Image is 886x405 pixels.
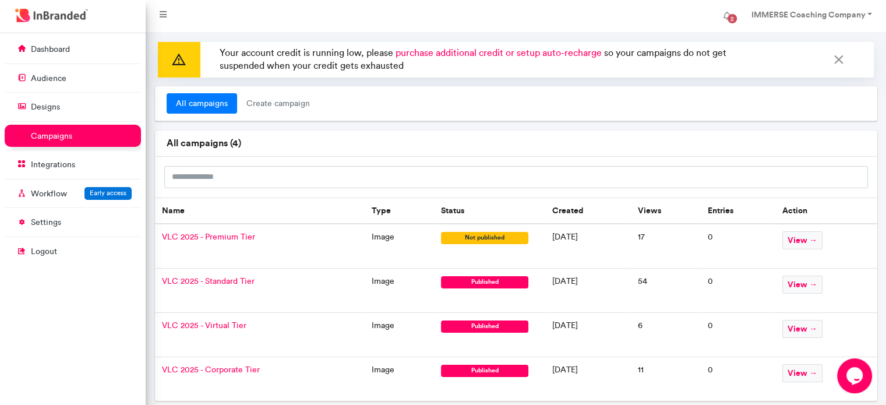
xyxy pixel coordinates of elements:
[31,246,57,258] p: logout
[701,357,775,402] td: 0
[631,224,701,269] td: 17
[31,188,67,200] p: Workflow
[631,357,701,402] td: 11
[215,42,774,78] p: Your account credit is running low, please so your campaigns do not get suspended when your credi...
[545,198,631,224] th: Created
[441,232,529,244] span: not published
[751,9,865,20] strong: IMMERSE Coaching Company
[441,365,529,377] span: published
[167,138,866,149] h6: all campaigns ( 4 )
[631,198,701,224] th: Views
[701,224,775,269] td: 0
[365,269,433,313] td: image
[31,159,75,171] p: integrations
[545,224,631,269] td: [DATE]
[31,73,66,84] p: audience
[701,269,775,313] td: 0
[365,198,433,224] th: Type
[434,198,546,224] th: Status
[31,131,72,142] p: campaigns
[701,198,775,224] th: Entries
[728,14,737,23] span: 2
[237,93,319,114] span: create campaign
[162,232,255,242] span: VLC 2025 - Premium Tier
[31,217,61,228] p: settings
[631,313,701,357] td: 6
[545,269,631,313] td: [DATE]
[441,321,529,333] span: published
[162,365,260,375] span: VLC 2025 - Corporate Tier
[31,44,70,55] p: dashboard
[775,198,877,224] th: Action
[90,189,126,197] span: Early access
[545,313,631,357] td: [DATE]
[837,358,874,393] iframe: chat widget
[365,313,433,357] td: image
[12,6,91,25] img: InBranded Logo
[162,276,255,286] span: VLC 2025 - Standard Tier
[155,198,365,224] th: Name
[441,276,529,288] span: published
[782,364,823,382] span: view →
[782,231,823,249] span: view →
[162,321,246,330] span: VLC 2025 - Virtual Tier
[631,269,701,313] td: 54
[545,357,631,402] td: [DATE]
[365,224,433,269] td: image
[782,276,823,294] span: view →
[396,47,602,58] span: purchase additional credit or setup auto-recharge
[701,313,775,357] td: 0
[167,93,237,114] a: all campaigns
[782,320,823,338] span: view →
[31,101,60,113] p: designs
[365,357,433,402] td: image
